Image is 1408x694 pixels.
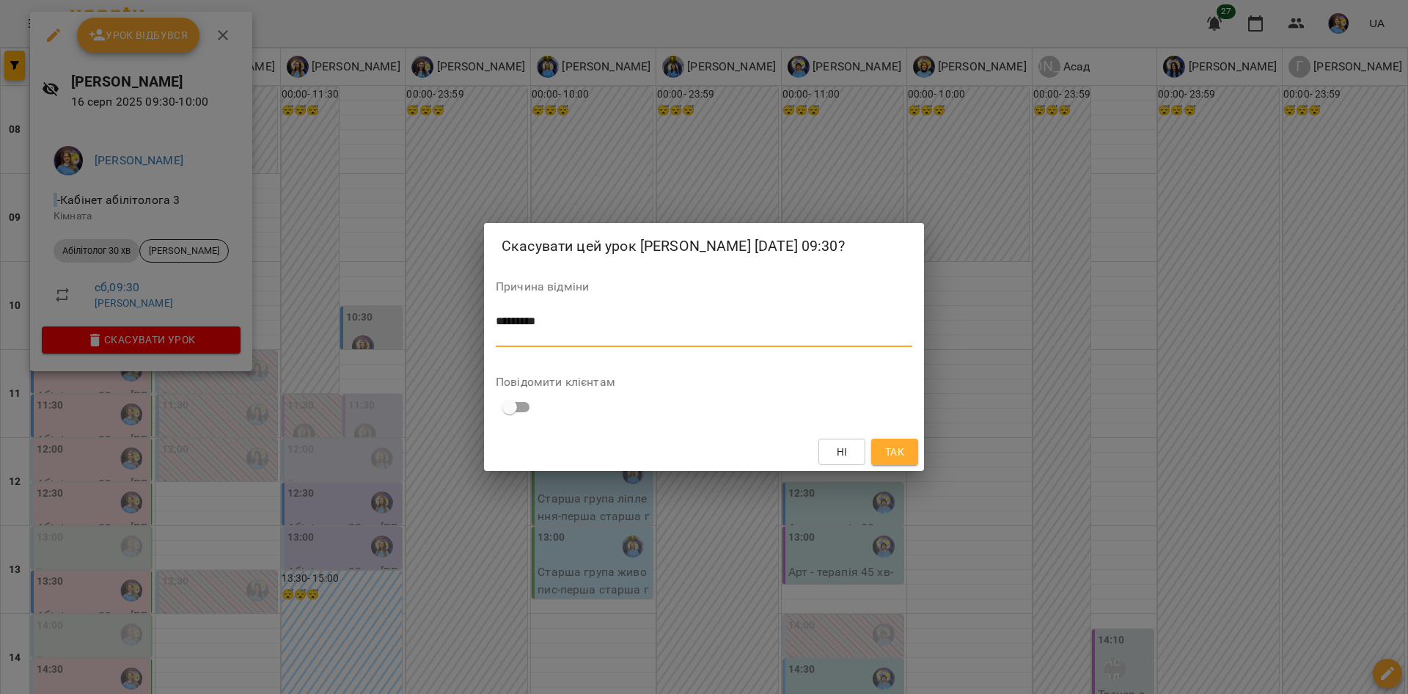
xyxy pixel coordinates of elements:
button: Так [871,439,918,465]
button: Ні [818,439,865,465]
span: Ні [837,443,848,461]
label: Повідомити клієнтам [496,376,912,388]
span: Так [885,443,904,461]
label: Причина відміни [496,281,912,293]
h2: Скасувати цей урок [PERSON_NAME] [DATE] 09:30? [502,235,906,257]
